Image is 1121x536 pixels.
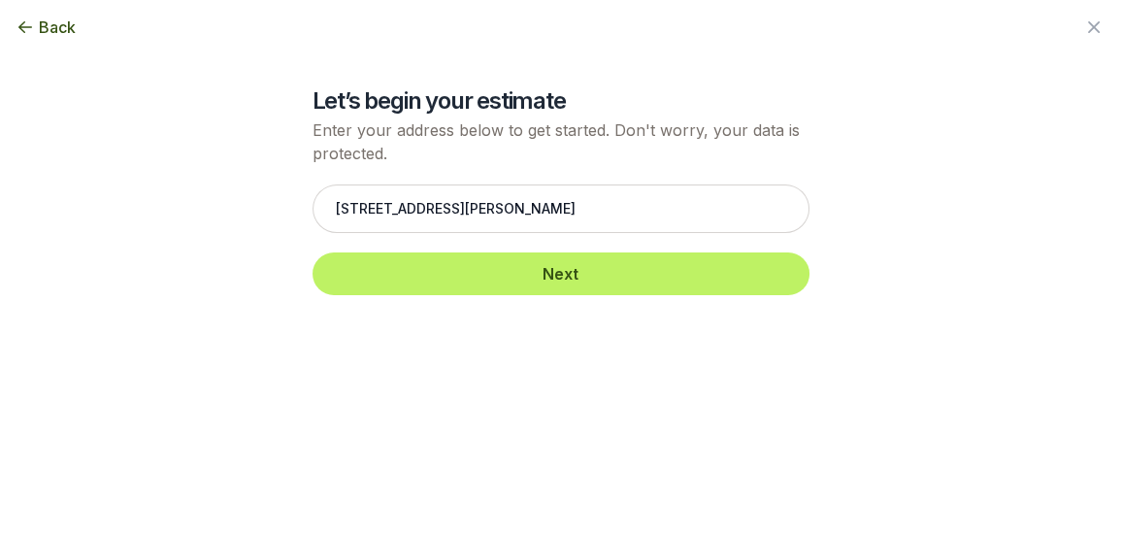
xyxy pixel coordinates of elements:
input: Enter your address [313,184,809,233]
p: Enter your address below to get started. Don't worry, your data is protected. [313,118,809,165]
h2: Let’s begin your estimate [313,85,809,117]
button: Next [313,252,809,295]
button: Back [16,16,76,39]
span: Back [39,16,76,39]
